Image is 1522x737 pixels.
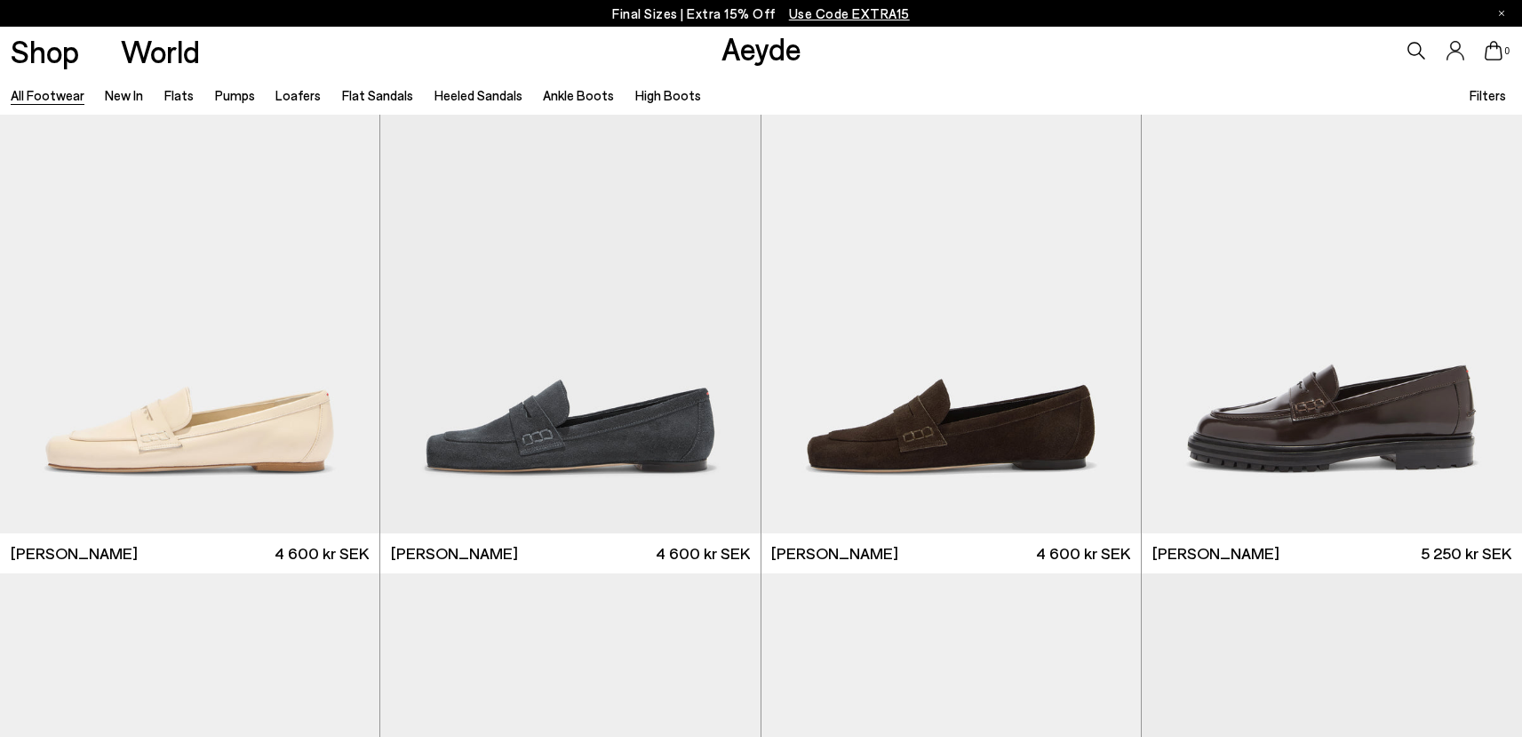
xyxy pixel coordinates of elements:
[543,87,614,103] a: Ankle Boots
[656,542,750,565] span: 4 600 kr SEK
[1036,542,1130,565] span: 4 600 kr SEK
[380,56,760,533] img: Lana Suede Loafers
[391,542,518,565] span: [PERSON_NAME]
[1470,87,1506,103] span: Filters
[1152,542,1279,565] span: [PERSON_NAME]
[11,542,138,565] span: [PERSON_NAME]
[1142,56,1522,533] img: Leon Loafers
[1421,542,1511,565] span: 5 250 kr SEK
[761,533,1141,573] a: [PERSON_NAME] 4 600 kr SEK
[1502,46,1511,56] span: 0
[1485,41,1502,60] a: 0
[11,36,79,67] a: Shop
[721,29,801,67] a: Aeyde
[1142,533,1522,573] a: [PERSON_NAME] 5 250 kr SEK
[434,87,522,103] a: Heeled Sandals
[342,87,413,103] a: Flat Sandals
[761,56,1141,533] img: Lana Suede Loafers
[275,87,321,103] a: Loafers
[215,87,255,103] a: Pumps
[11,87,84,103] a: All Footwear
[771,542,898,565] span: [PERSON_NAME]
[105,87,143,103] a: New In
[164,87,194,103] a: Flats
[612,3,910,25] p: Final Sizes | Extra 15% Off
[635,87,701,103] a: High Boots
[380,533,760,573] a: [PERSON_NAME] 4 600 kr SEK
[121,36,200,67] a: World
[789,5,910,21] span: Navigate to /collections/ss25-final-sizes
[275,542,369,565] span: 4 600 kr SEK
